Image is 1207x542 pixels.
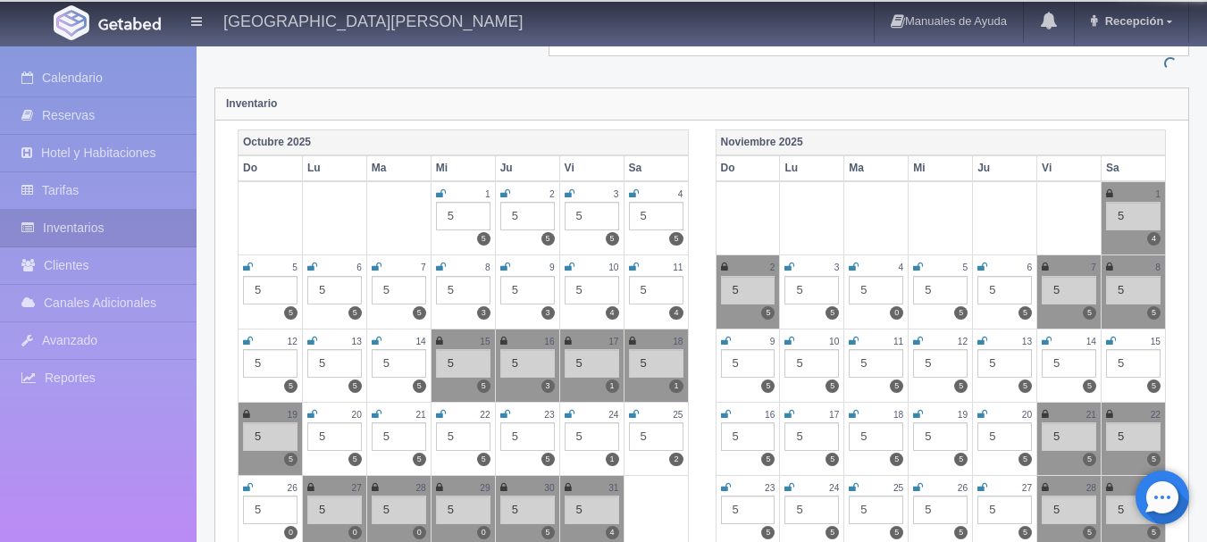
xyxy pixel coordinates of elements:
label: 5 [1018,453,1032,466]
small: 9 [549,263,555,272]
label: 5 [890,526,903,539]
small: 21 [415,410,425,420]
label: 0 [413,526,426,539]
div: 5 [243,276,298,304]
div: 5 [1106,202,1161,230]
div: 5 [629,202,683,230]
th: Sa [1102,155,1166,181]
label: 5 [761,379,775,393]
small: 12 [288,337,298,346]
label: 5 [890,453,903,466]
div: 5 [721,496,775,524]
small: 30 [544,483,554,493]
div: 5 [849,276,903,304]
div: 5 [629,422,683,451]
div: 5 [565,202,619,230]
th: Ju [495,155,559,181]
label: 5 [1083,453,1096,466]
div: 5 [243,422,298,451]
strong: Inventario [226,97,277,110]
div: 5 [307,349,362,378]
div: 5 [629,276,683,304]
label: 5 [1147,526,1161,539]
label: 5 [413,306,426,320]
label: 5 [954,453,968,466]
label: 5 [669,232,683,246]
label: 5 [348,379,362,393]
small: 8 [485,263,490,272]
div: 5 [243,496,298,524]
th: Ma [844,155,909,181]
div: 5 [500,496,555,524]
div: 5 [784,496,839,524]
label: 5 [1147,453,1161,466]
small: 2 [770,263,775,272]
div: 5 [372,276,426,304]
label: 5 [413,379,426,393]
label: 0 [477,526,490,539]
small: 24 [829,483,839,493]
th: Lu [780,155,844,181]
label: 5 [541,526,555,539]
div: 5 [1042,349,1096,378]
div: 5 [565,422,619,451]
div: 5 [913,276,968,304]
label: 3 [541,379,555,393]
div: 5 [721,276,775,304]
label: 5 [1018,379,1032,393]
label: 5 [826,306,839,320]
small: 5 [292,263,298,272]
label: 4 [606,526,619,539]
small: 15 [1151,337,1161,346]
label: 5 [954,379,968,393]
div: 5 [565,496,619,524]
div: 5 [1042,276,1096,304]
small: 10 [829,337,839,346]
small: 11 [893,337,903,346]
small: 6 [356,263,362,272]
div: 5 [372,496,426,524]
div: 5 [913,422,968,451]
th: Do [239,155,303,181]
label: 4 [1147,232,1161,246]
label: 5 [284,306,298,320]
div: 5 [372,422,426,451]
small: 3 [614,189,619,199]
div: 5 [500,276,555,304]
small: 23 [765,483,775,493]
h4: [GEOGRAPHIC_DATA][PERSON_NAME] [223,9,523,31]
div: 5 [1106,422,1161,451]
small: 28 [1086,483,1096,493]
label: 5 [284,453,298,466]
div: 5 [784,276,839,304]
div: 5 [500,202,555,230]
div: 5 [1106,496,1161,524]
div: 5 [913,496,968,524]
th: Sa [624,155,688,181]
label: 5 [761,306,775,320]
span: Recepción [1101,14,1164,28]
div: 5 [307,496,362,524]
label: 5 [477,379,490,393]
label: 5 [1083,379,1096,393]
small: 4 [899,263,904,272]
small: 18 [673,337,683,346]
th: Do [716,155,780,181]
small: 6 [1027,263,1032,272]
img: Getabed [98,17,161,30]
small: 15 [480,337,490,346]
small: 27 [1022,483,1032,493]
small: 13 [352,337,362,346]
label: 5 [541,453,555,466]
label: 3 [477,306,490,320]
small: 19 [288,410,298,420]
th: Noviembre 2025 [716,129,1166,155]
small: 1 [485,189,490,199]
div: 5 [500,349,555,378]
th: Lu [302,155,366,181]
div: 5 [1106,349,1161,378]
th: Mi [909,155,973,181]
small: 18 [893,410,903,420]
label: 1 [606,379,619,393]
label: 5 [477,232,490,246]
